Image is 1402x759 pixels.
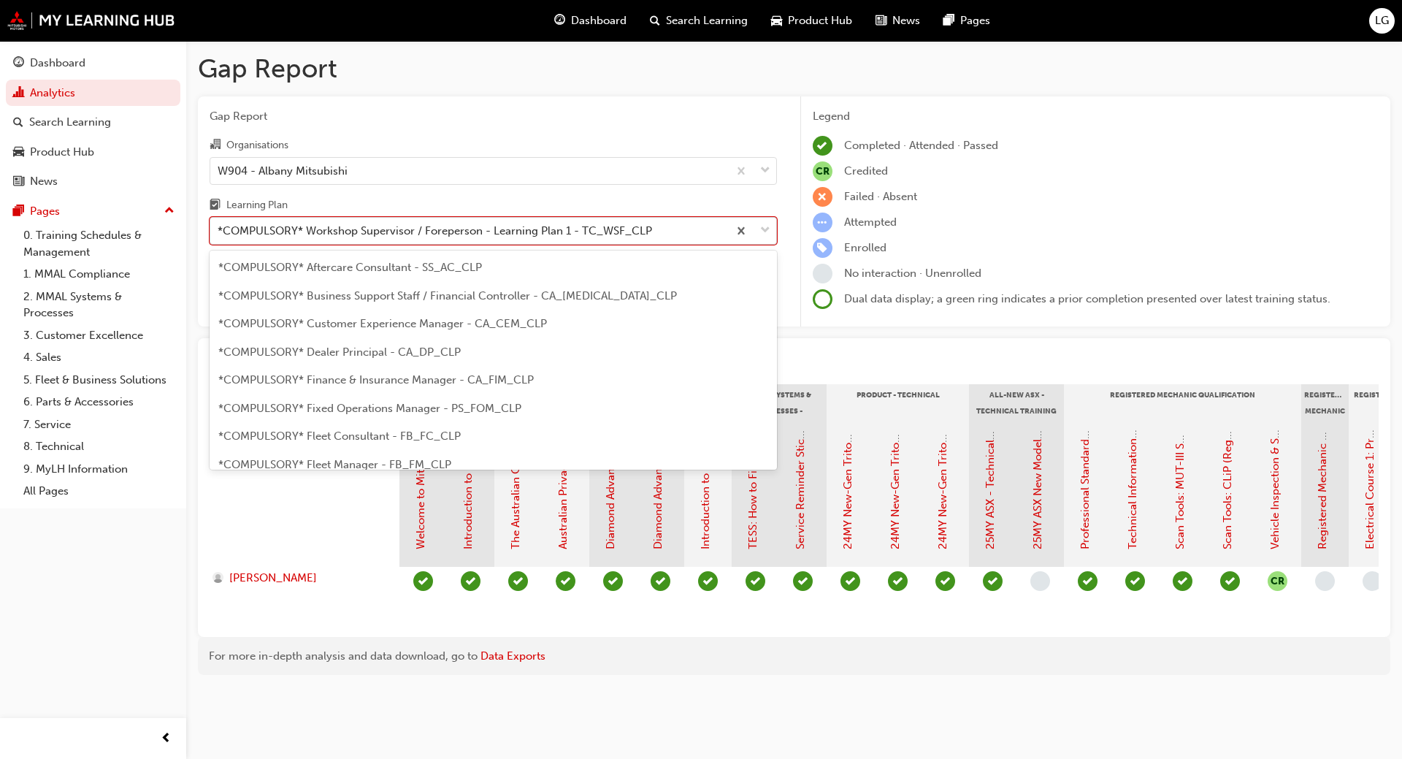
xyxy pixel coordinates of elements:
a: Registered Mechanic Qualification Status [1316,341,1329,549]
div: Search Learning [29,114,111,131]
div: Product Hub [30,144,94,161]
span: learningRecordVerb_COMPLETE-icon [746,571,765,591]
div: Organisations [226,138,288,153]
span: Enrolled [844,241,886,254]
span: Search Learning [666,12,748,29]
h1: Gap Report [198,53,1390,85]
span: learningRecordVerb_FAIL-icon [813,187,832,207]
div: ALL-NEW ASX - Technical Training [969,384,1064,421]
div: Dashboard [30,55,85,72]
span: Completed · Attended · Passed [844,139,998,152]
span: search-icon [650,12,660,30]
span: learningRecordVerb_ENROLL-icon [813,238,832,258]
span: *COMPULSORY* Customer Experience Manager - CA_CEM_CLP [218,317,547,330]
span: learningRecordVerb_PASS-icon [556,571,575,591]
span: news-icon [876,12,886,30]
span: learningRecordVerb_PASS-icon [1078,571,1098,591]
div: Product - Technical [827,384,969,421]
span: down-icon [760,161,770,180]
span: Failed · Absent [844,190,917,203]
a: Service Reminder Stickers [794,418,807,549]
span: news-icon [13,175,24,188]
a: 5. Fleet & Business Solutions [18,369,180,392]
span: *COMPULSORY* Finance & Insurance Manager - CA_FIM_CLP [218,373,534,386]
span: Product Hub [788,12,852,29]
span: learningRecordVerb_COMPLETE-icon [413,571,433,591]
div: News [30,173,58,190]
div: Registered Mechanic Status [1301,384,1349,421]
span: chart-icon [13,87,24,100]
span: learningRecordVerb_COMPLETE-icon [935,571,955,591]
span: guage-icon [554,12,565,30]
span: pages-icon [13,205,24,218]
a: 6. Parts & Accessories [18,391,180,413]
a: Introduction to MiDealerAssist [699,397,712,549]
span: *COMPULSORY* Fixed Operations Manager - PS_FOM_CLP [218,402,521,415]
div: Pages [30,203,60,220]
span: *COMPULSORY* Fleet Manager - FB_FM_CLP [218,458,451,471]
span: car-icon [13,146,24,159]
span: learningRecordVerb_PASS-icon [603,571,623,591]
span: learningRecordVerb_PASS-icon [1220,571,1240,591]
span: News [892,12,920,29]
div: MMAL Systems & Processes - Technical [732,384,827,421]
span: Dashboard [571,12,627,29]
span: *COMPULSORY* Fleet Consultant - FB_FC_CLP [218,430,461,443]
span: learningRecordVerb_PASS-icon [1125,571,1145,591]
div: Legend [813,108,1379,125]
a: 0. Training Schedules & Management [18,224,180,263]
div: For more in-depth analysis and data download, go to [209,648,1379,665]
button: DashboardAnalyticsSearch LearningProduct HubNews [6,47,180,198]
span: Dual data display; a green ring indicates a prior completion presented over latest training status. [844,292,1330,305]
a: Analytics [6,80,180,107]
span: *COMPULSORY* Dealer Principal - CA_DP_CLP [218,346,461,359]
img: mmal [7,11,175,30]
span: *COMPULSORY* Aftercare Consultant - SS_AC_CLP [218,261,482,274]
span: No interaction · Unenrolled [844,267,981,280]
span: search-icon [13,116,23,129]
a: pages-iconPages [932,6,1002,36]
a: All Pages [18,480,180,503]
a: 7. Service [18,413,180,436]
span: down-icon [760,221,770,240]
a: 3. Customer Excellence [18,324,180,347]
span: learningRecordVerb_ATTEMPT-icon [813,213,832,232]
button: null-icon [1268,571,1287,591]
span: learningRecordVerb_COMPLETE-icon [813,136,832,156]
span: null-icon [813,161,832,181]
a: Product Hub [6,139,180,166]
span: up-icon [164,202,175,221]
span: learningRecordVerb_PASS-icon [508,571,528,591]
span: learningRecordVerb_NONE-icon [813,264,832,283]
span: learningRecordVerb_PASS-icon [793,571,813,591]
a: 1. MMAL Compliance [18,263,180,286]
span: learningRecordVerb_PASS-icon [651,571,670,591]
div: Registered Mechanic Qualification [1064,384,1301,421]
a: news-iconNews [864,6,932,36]
a: 8. Technical [18,435,180,458]
a: Dashboard [6,50,180,77]
span: *COMPULSORY* Business Support Staff / Financial Controller - CA_[MEDICAL_DATA]_CLP [218,289,677,302]
span: learningRecordVerb_NONE-icon [1315,571,1335,591]
a: Search Learning [6,109,180,136]
span: learningRecordVerb_NONE-icon [1030,571,1050,591]
a: News [6,168,180,195]
span: Gap Report [210,108,777,125]
span: learningRecordVerb_PASS-icon [983,571,1003,591]
a: 9. MyLH Information [18,458,180,481]
span: learningRecordVerb_PASS-icon [1173,571,1192,591]
span: learningRecordVerb_PASS-icon [461,571,480,591]
div: Learning Plan [226,198,288,213]
span: Pages [960,12,990,29]
span: Attempted [844,216,897,229]
span: prev-icon [161,730,172,748]
button: LG [1369,8,1395,34]
a: Data Exports [480,649,545,663]
span: learningRecordVerb_NONE-icon [1363,571,1382,591]
span: organisation-icon [210,139,221,152]
a: [PERSON_NAME] [212,570,386,587]
a: car-iconProduct Hub [759,6,864,36]
span: learningRecordVerb_COMPLETE-icon [840,571,860,591]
